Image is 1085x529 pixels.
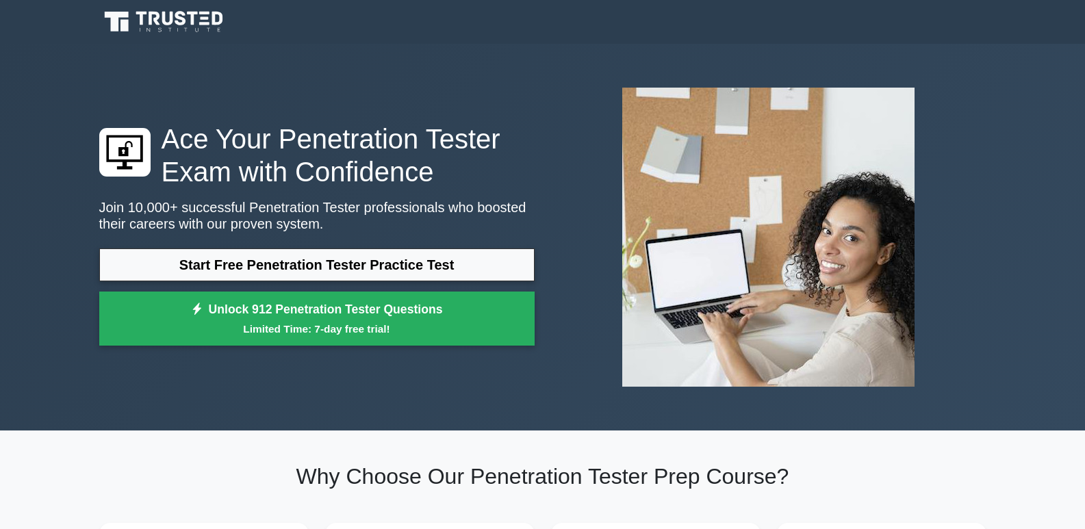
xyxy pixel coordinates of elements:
[99,292,535,346] a: Unlock 912 Penetration Tester QuestionsLimited Time: 7-day free trial!
[99,248,535,281] a: Start Free Penetration Tester Practice Test
[99,122,535,188] h1: Ace Your Penetration Tester Exam with Confidence
[116,321,518,337] small: Limited Time: 7-day free trial!
[99,199,535,232] p: Join 10,000+ successful Penetration Tester professionals who boosted their careers with our prove...
[99,463,986,489] h2: Why Choose Our Penetration Tester Prep Course?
